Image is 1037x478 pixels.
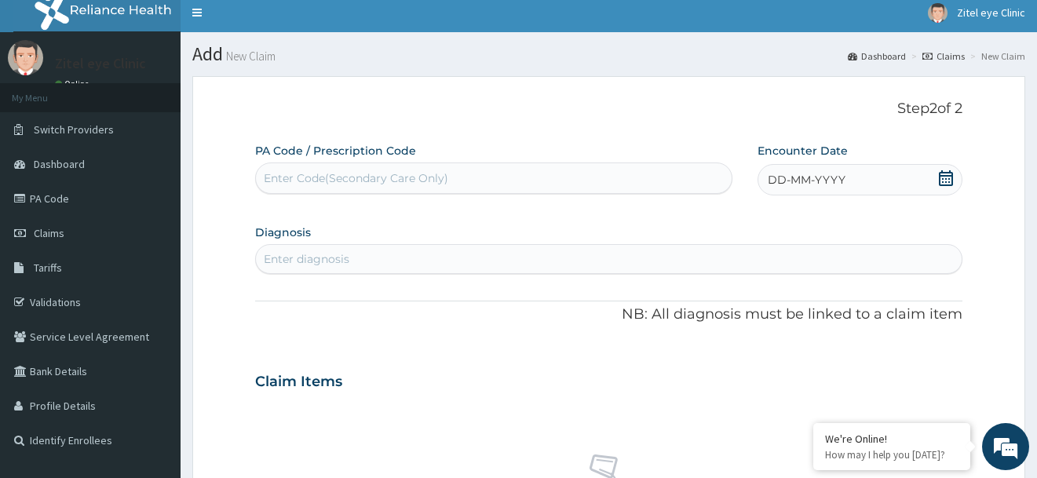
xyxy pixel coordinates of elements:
span: We're online! [91,140,217,299]
h3: Claim Items [255,374,342,391]
small: New Claim [223,50,276,62]
label: Diagnosis [255,224,311,240]
span: Zitel eye Clinic [957,5,1025,20]
a: Claims [922,49,965,63]
img: User Image [928,3,948,23]
p: Step 2 of 2 [255,100,962,118]
label: Encounter Date [758,143,848,159]
p: NB: All diagnosis must be linked to a claim item [255,305,962,325]
div: We're Online! [825,432,958,446]
span: DD-MM-YYYY [768,172,845,188]
a: Dashboard [848,49,906,63]
span: Switch Providers [34,122,114,137]
a: Online [55,78,93,89]
div: Chat with us now [82,88,264,108]
span: Claims [34,226,64,240]
div: Enter Code(Secondary Care Only) [264,170,448,186]
label: PA Code / Prescription Code [255,143,416,159]
li: New Claim [966,49,1025,63]
h1: Add [192,44,1025,64]
p: Zitel eye Clinic [55,57,146,71]
img: User Image [8,40,43,75]
div: Minimize live chat window [257,8,295,46]
p: How may I help you today? [825,448,958,462]
span: Tariffs [34,261,62,275]
div: Enter diagnosis [264,251,349,267]
span: Dashboard [34,157,85,171]
textarea: Type your message and hit 'Enter' [8,315,299,370]
img: d_794563401_company_1708531726252_794563401 [29,78,64,118]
